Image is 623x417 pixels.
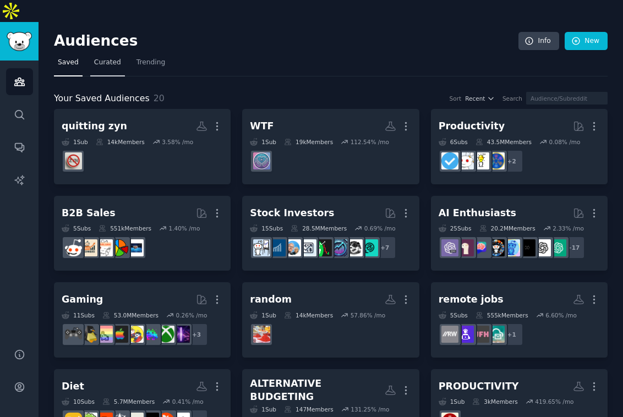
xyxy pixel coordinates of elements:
[250,224,283,232] div: 15 Sub s
[351,138,389,146] div: 112.54 % /mo
[465,95,485,102] span: Recent
[242,196,419,271] a: Stock Investors15Subs28.5MMembers0.69% /mo+7technicalanalysisswingtradingStocksAndTradingTradingF...
[439,398,465,405] div: 1 Sub
[173,326,190,343] img: TwitchStreaming
[142,326,159,343] img: gamers
[439,293,504,306] div: remote jobs
[439,380,519,393] div: PRODUCTIVITY
[242,109,419,184] a: WTF1Sub19kMembers112.54% /moMyBoyfriendIsAI
[472,239,489,256] img: ChatGPTPromptGenius
[96,326,113,343] img: CozyGamers
[96,239,113,256] img: b2b_sales
[431,282,608,358] a: remote jobs5Subs555kMembers6.60% /mo+1remotedailyWFHJobsRemoteJobHuntersremoteworking
[518,239,535,256] img: ArtificialInteligence
[351,405,389,413] div: 131.25 % /mo
[439,138,468,146] div: 6 Sub s
[431,109,608,184] a: Productivity6Subs43.5MMembers0.08% /mo+2LifeProTipslifehacksproductivitygetdisciplined
[441,152,458,169] img: getdisciplined
[553,224,584,232] div: 2.33 % /mo
[111,326,128,343] img: macgaming
[284,239,301,256] img: ValueInvesting
[284,311,333,319] div: 14k Members
[250,206,334,220] div: Stock Investors
[315,239,332,256] img: Trading
[157,326,174,343] img: XboxGamers
[441,326,458,343] img: remoteworking
[65,239,82,256] img: sales
[545,311,577,319] div: 6.60 % /mo
[58,58,79,68] span: Saved
[291,224,347,232] div: 28.5M Members
[500,150,523,173] div: + 2
[503,239,520,256] img: artificial
[439,119,505,133] div: Productivity
[133,54,169,76] a: Trending
[250,311,276,319] div: 1 Sub
[450,95,462,102] div: Sort
[136,58,165,68] span: Trending
[54,196,231,271] a: B2B Sales5Subs551kMembers1.40% /moB_2_B_Selling_TipsB2BSalesb2b_salessalestechniquessales
[373,236,396,259] div: + 7
[488,326,505,343] img: remotedaily
[250,405,276,413] div: 1 Sub
[242,282,419,358] a: random1Sub14kMembers57.86% /mospices
[7,32,32,51] img: GummySearch logo
[54,54,83,76] a: Saved
[253,152,270,169] img: MyBoyfriendIsAI
[172,398,204,405] div: 0.41 % /mo
[476,138,532,146] div: 43.5M Members
[62,138,88,146] div: 1 Sub
[185,323,208,346] div: + 3
[62,293,103,306] div: Gaming
[472,326,489,343] img: WFHJobs
[62,119,127,133] div: quitting zyn
[162,138,193,146] div: 3.58 % /mo
[102,398,155,405] div: 5.7M Members
[269,239,286,256] img: dividends
[502,95,522,102] div: Search
[62,380,84,393] div: Diet
[534,239,551,256] img: OpenAI
[99,224,151,232] div: 551k Members
[94,58,121,68] span: Curated
[154,93,165,103] span: 20
[127,239,144,256] img: B_2_B_Selling_Tips
[54,92,150,106] span: Your Saved Audiences
[65,152,82,169] img: QuittingZyn
[54,109,231,184] a: quitting zyn1Sub14kMembers3.58% /moQuittingZyn
[80,326,97,343] img: linux_gaming
[457,326,474,343] img: RemoteJobHunters
[351,311,386,319] div: 57.86 % /mo
[62,398,95,405] div: 10 Sub s
[90,54,125,76] a: Curated
[518,32,559,51] a: Info
[479,224,535,232] div: 20.2M Members
[250,377,384,404] div: ALTERNATIVE BUDGETING
[176,311,207,319] div: 0.26 % /mo
[253,326,270,343] img: spices
[346,239,363,256] img: swingtrading
[472,398,517,405] div: 3k Members
[253,239,270,256] img: options
[111,239,128,256] img: B2BSales
[465,95,495,102] button: Recent
[439,311,468,319] div: 5 Sub s
[168,224,200,232] div: 1.40 % /mo
[439,224,472,232] div: 25 Sub s
[476,311,528,319] div: 555k Members
[549,138,580,146] div: 0.08 % /mo
[284,405,334,413] div: 147 Members
[96,138,145,146] div: 14k Members
[127,326,144,343] img: GamerPals
[472,152,489,169] img: lifehacks
[62,311,95,319] div: 11 Sub s
[284,138,333,146] div: 19k Members
[250,119,274,133] div: WTF
[565,32,608,51] a: New
[562,236,585,259] div: + 17
[549,239,566,256] img: ChatGPT
[441,239,458,256] img: ChatGPTPro
[62,206,116,220] div: B2B Sales
[361,239,378,256] img: technicalanalysis
[62,224,91,232] div: 5 Sub s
